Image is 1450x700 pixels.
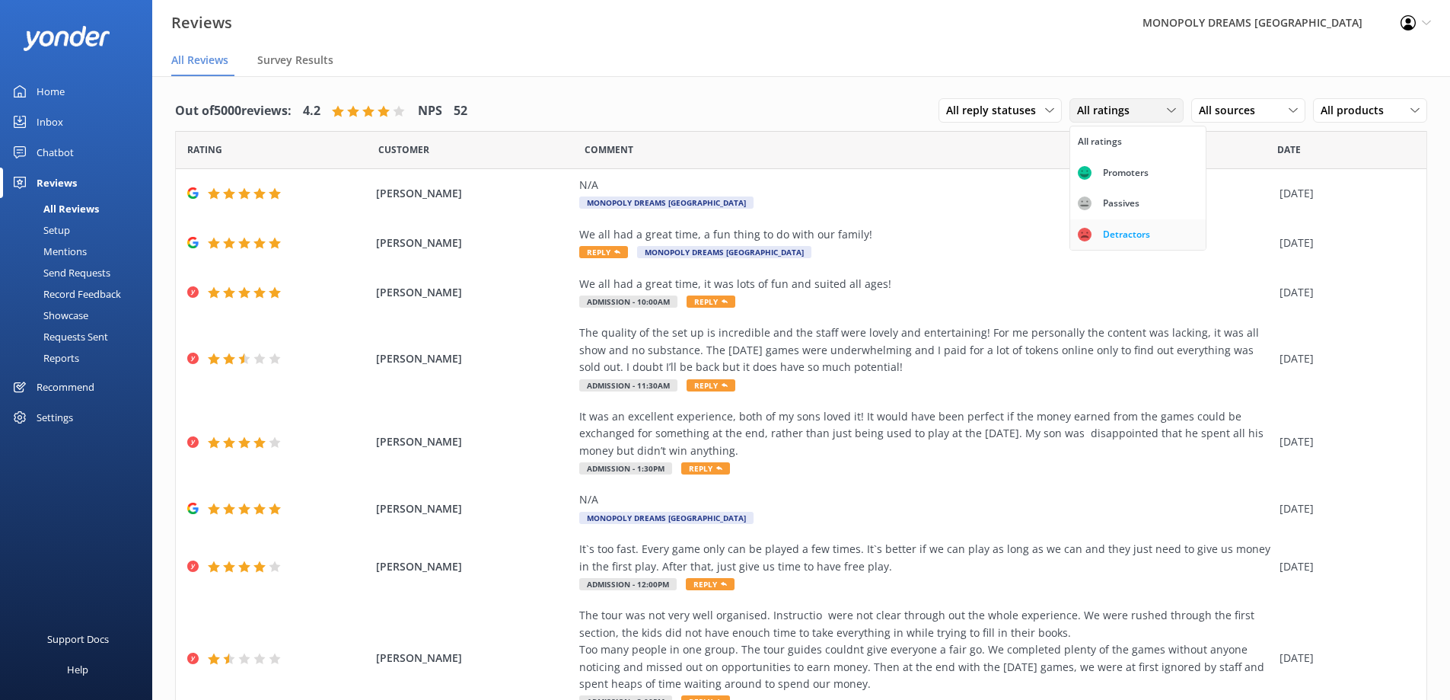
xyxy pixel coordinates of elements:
[579,197,754,209] span: MONOPOLY DREAMS [GEOGRAPHIC_DATA]
[378,142,429,157] span: Date
[579,379,677,392] span: Admission - 11:30am
[1277,142,1301,157] span: Date
[9,347,152,369] a: Reports
[9,326,108,347] div: Requests Sent
[9,262,152,283] a: Send Requests
[579,296,677,308] span: Admission - 10:00am
[637,246,811,258] span: MONOPOLY DREAMS [GEOGRAPHIC_DATA]
[1091,196,1151,211] div: Passives
[579,408,1272,459] div: It was an excellent experience, both of my sons loved it! It would have been perfect if the money...
[579,491,1272,508] div: N/A
[579,462,672,475] span: Admission - 1:30pm
[687,379,735,392] span: Reply
[171,53,228,68] span: All Reviews
[418,101,442,121] h4: NPS
[9,198,99,219] div: All Reviews
[1321,102,1393,119] span: All products
[585,142,633,157] span: Question
[257,53,333,68] span: Survey Results
[1199,102,1264,119] span: All sources
[1091,165,1160,181] div: Promoters
[9,219,152,241] a: Setup
[1280,284,1407,301] div: [DATE]
[579,276,1272,292] div: We all had a great time, it was lots of fun and suited all ages!
[1280,235,1407,251] div: [DATE]
[9,326,152,347] a: Requests Sent
[579,324,1272,376] div: The quality of the set up is incredible and the staff were lovely and entertaining! For me person...
[579,541,1272,575] div: It`s too fast. Every game only can be played a few times. It`s better if we can play as long as w...
[376,433,572,450] span: [PERSON_NAME]
[376,235,572,251] span: [PERSON_NAME]
[454,101,467,121] h4: 52
[686,578,735,590] span: Reply
[579,607,1272,692] div: The tour was not very well organised. Instructio were not clear through out the whole experience....
[37,402,73,433] div: Settings
[9,283,121,305] div: Record Feedback
[37,137,74,168] div: Chatbot
[37,372,94,402] div: Recommend
[37,168,77,198] div: Reviews
[9,283,152,305] a: Record Feedback
[376,558,572,575] span: [PERSON_NAME]
[946,102,1045,119] span: All reply statuses
[687,296,735,308] span: Reply
[1280,433,1407,450] div: [DATE]
[9,219,70,241] div: Setup
[579,512,754,524] span: MONOPOLY DREAMS [GEOGRAPHIC_DATA]
[37,107,63,137] div: Inbox
[579,177,1272,193] div: N/A
[9,241,87,262] div: Mentions
[9,305,88,326] div: Showcase
[1091,227,1162,242] div: Detractors
[376,500,572,517] span: [PERSON_NAME]
[1280,500,1407,517] div: [DATE]
[23,26,110,51] img: yonder-white-logo.png
[175,101,292,121] h4: Out of 5000 reviews:
[9,198,152,219] a: All Reviews
[376,185,572,202] span: [PERSON_NAME]
[67,654,88,685] div: Help
[9,262,110,283] div: Send Requests
[681,462,730,475] span: Reply
[1280,650,1407,666] div: [DATE]
[47,624,109,654] div: Support Docs
[9,241,152,262] a: Mentions
[187,142,222,157] span: Date
[1280,185,1407,202] div: [DATE]
[9,305,152,326] a: Showcase
[1078,134,1122,149] div: All ratings
[376,350,572,367] span: [PERSON_NAME]
[9,347,79,369] div: Reports
[376,650,572,666] span: [PERSON_NAME]
[37,76,65,107] div: Home
[579,226,1272,243] div: We all had a great time, a fun thing to do with our family!
[1077,102,1139,119] span: All ratings
[579,578,677,590] span: Admission - 12:00pm
[303,101,320,121] h4: 4.2
[1280,350,1407,367] div: [DATE]
[1280,558,1407,575] div: [DATE]
[171,11,232,35] h3: Reviews
[579,246,628,258] span: Reply
[376,284,572,301] span: [PERSON_NAME]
